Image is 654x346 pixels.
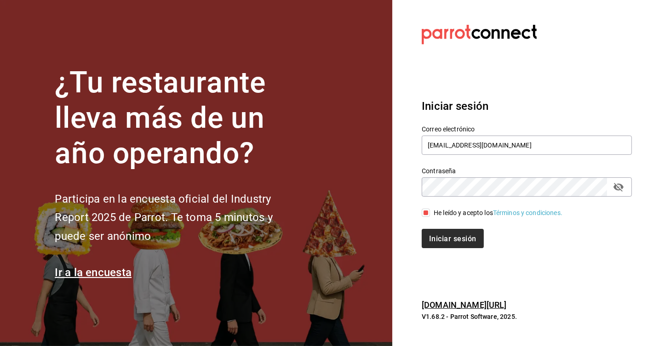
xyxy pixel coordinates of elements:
a: Términos y condiciones. [493,209,562,216]
font: V1.68.2 - Parrot Software, 2025. [422,313,517,320]
font: Correo electrónico [422,126,475,133]
button: Iniciar sesión [422,229,483,248]
a: Ir a la encuesta [55,266,132,279]
a: [DOMAIN_NAME][URL] [422,300,506,310]
font: Contraseña [422,168,456,175]
font: He leído y acepto los [434,209,493,216]
font: Participa en la encuesta oficial del Industry Report 2025 de Parrot. Te toma 5 minutos y puede se... [55,193,272,243]
font: Iniciar sesión [422,100,488,113]
button: campo de contraseña [611,179,626,195]
font: Iniciar sesión [429,234,476,243]
input: Ingresa tu correo electrónico [422,136,632,155]
font: ¿Tu restaurante lleva más de un año operando? [55,65,265,170]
